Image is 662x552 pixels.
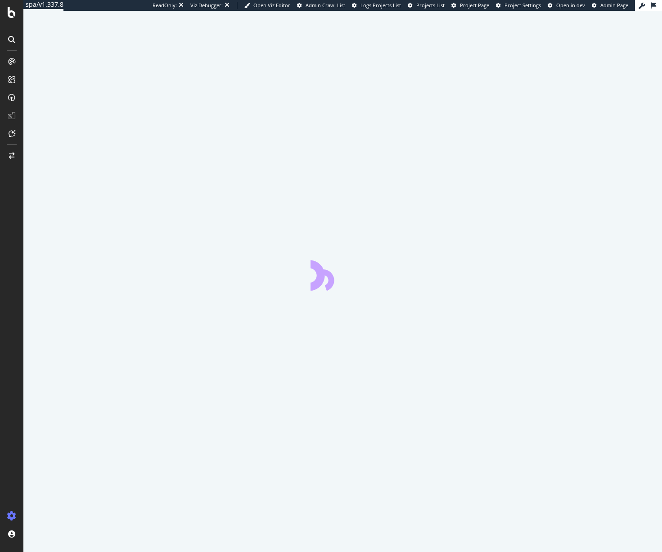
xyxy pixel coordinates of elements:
[190,2,223,9] div: Viz Debugger:
[460,2,489,9] span: Project Page
[153,2,177,9] div: ReadOnly:
[496,2,541,9] a: Project Settings
[592,2,628,9] a: Admin Page
[244,2,290,9] a: Open Viz Editor
[408,2,445,9] a: Projects List
[504,2,541,9] span: Project Settings
[311,258,375,291] div: animation
[360,2,401,9] span: Logs Projects List
[297,2,345,9] a: Admin Crawl List
[548,2,585,9] a: Open in dev
[352,2,401,9] a: Logs Projects List
[451,2,489,9] a: Project Page
[253,2,290,9] span: Open Viz Editor
[556,2,585,9] span: Open in dev
[306,2,345,9] span: Admin Crawl List
[416,2,445,9] span: Projects List
[600,2,628,9] span: Admin Page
